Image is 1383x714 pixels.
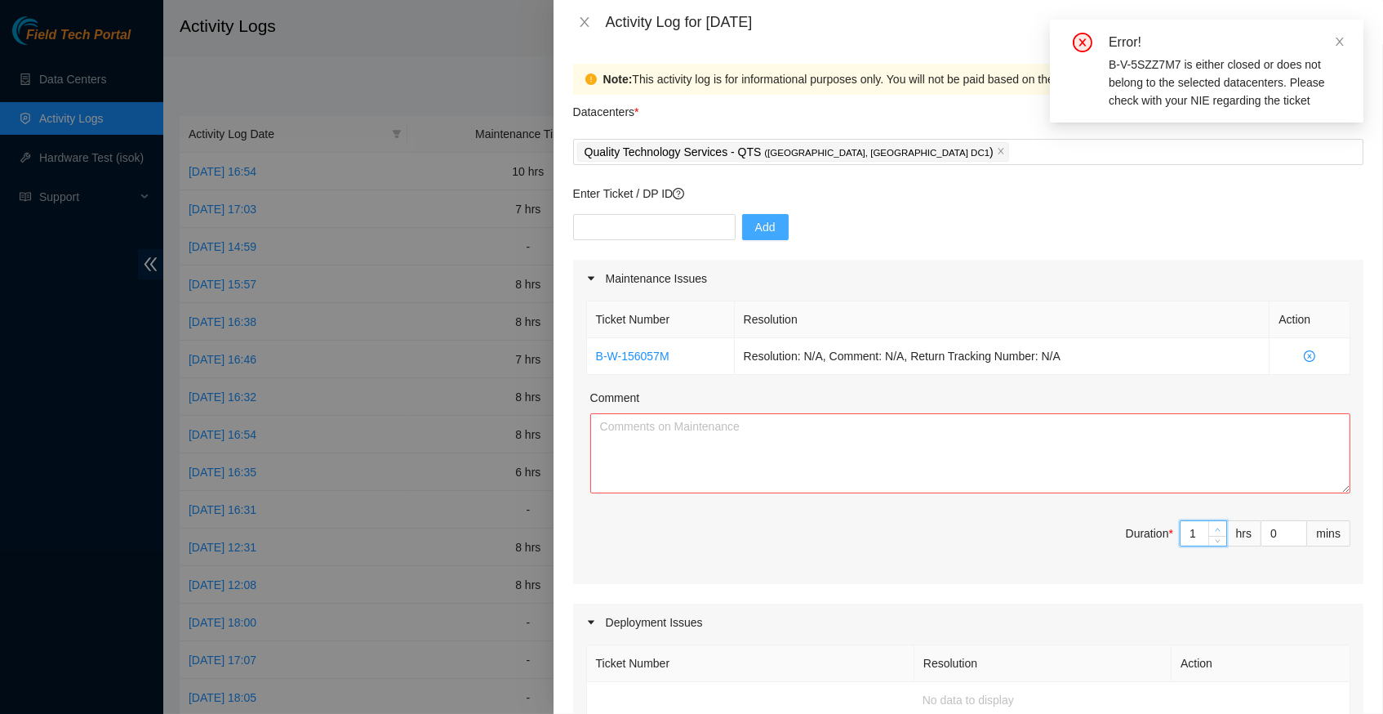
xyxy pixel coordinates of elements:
[586,274,596,283] span: caret-right
[590,413,1350,493] textarea: Comment
[585,143,994,162] p: Quality Technology Services - QTS )
[1208,521,1226,536] span: Increase Value
[578,16,591,29] span: close
[1208,536,1226,546] span: Decrease Value
[1213,537,1223,547] span: down
[1270,301,1350,338] th: Action
[586,618,596,627] span: caret-right
[1334,36,1345,47] span: close
[1172,645,1350,682] th: Action
[914,645,1172,682] th: Resolution
[573,15,596,30] button: Close
[596,350,669,363] a: B-W-156057M
[742,214,789,240] button: Add
[1126,524,1173,542] div: Duration
[1073,33,1092,52] span: close-circle
[603,70,633,88] strong: Note:
[997,147,1005,157] span: close
[573,604,1363,641] div: Deployment Issues
[590,389,640,407] label: Comment
[587,301,735,338] th: Ticket Number
[1307,520,1350,547] div: mins
[573,260,1363,297] div: Maintenance Issues
[1227,520,1261,547] div: hrs
[573,185,1363,203] p: Enter Ticket / DP ID
[764,148,989,158] span: ( [GEOGRAPHIC_DATA], [GEOGRAPHIC_DATA] DC1
[573,95,639,121] p: Datacenters
[1109,56,1344,109] div: B-V-5SZZ7M7 is either closed or does not belong to the selected datacenters. Please check with yo...
[673,188,684,199] span: question-circle
[606,13,1363,31] div: Activity Log for [DATE]
[1278,350,1341,362] span: close-circle
[1109,33,1344,52] div: Error!
[585,74,597,85] span: exclamation-circle
[1213,524,1223,534] span: up
[755,218,776,236] span: Add
[587,645,914,682] th: Ticket Number
[735,338,1270,375] td: Resolution: N/A, Comment: N/A, Return Tracking Number: N/A
[735,301,1270,338] th: Resolution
